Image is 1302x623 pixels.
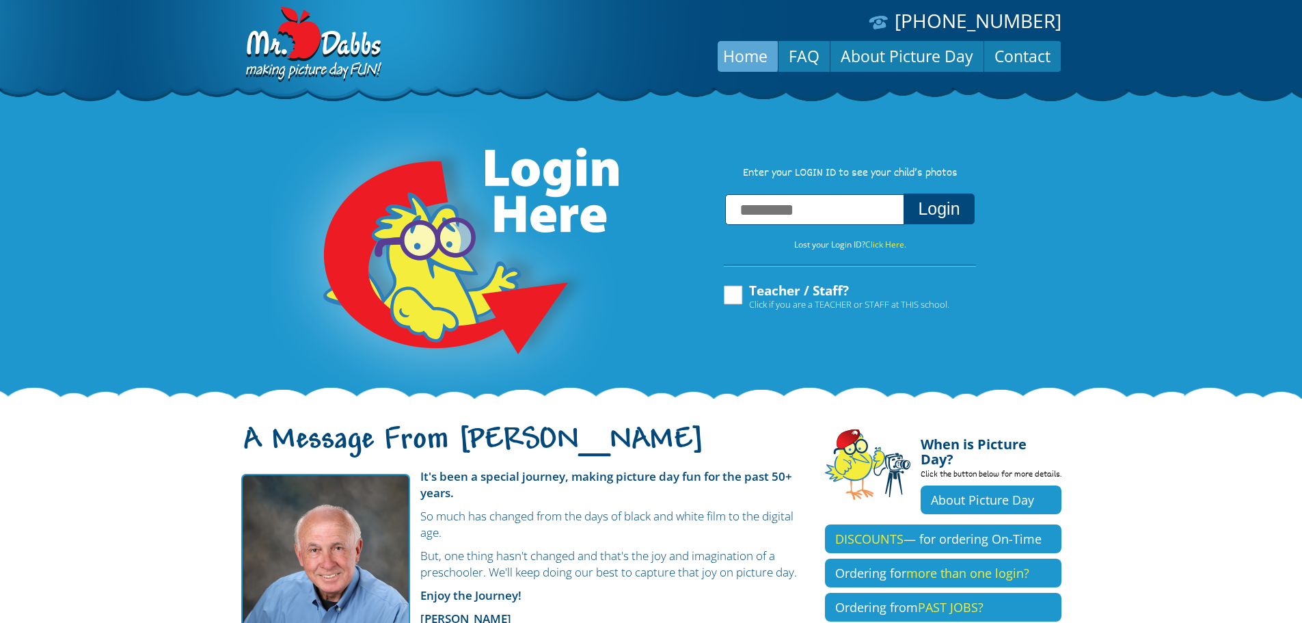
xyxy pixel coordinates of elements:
p: But, one thing hasn't changed and that's the joy and imagination of a preschooler. We'll keep doi... [241,548,804,581]
img: Dabbs Company [241,7,383,83]
span: Click if you are a TEACHER or STAFF at THIS school. [749,297,949,311]
a: Ordering formore than one login? [825,559,1061,587]
p: So much has changed from the days of black and white film to the digital age. [241,508,804,541]
strong: It's been a special journey, making picture day fun for the past 50+ years. [420,468,792,501]
a: Contact [984,40,1061,72]
strong: Enjoy the Journey! [420,587,521,603]
p: Enter your LOGIN ID to see your child’s photos [710,166,990,181]
a: Ordering fromPAST JOBS? [825,593,1061,622]
a: About Picture Day [830,40,984,72]
button: Login [904,194,974,224]
a: Click Here. [865,239,906,250]
a: [PHONE_NUMBER] [895,8,1061,34]
a: DISCOUNTS— for ordering On-Time [825,525,1061,553]
h4: When is Picture Day? [921,429,1061,467]
label: Teacher / Staff? [722,284,949,310]
a: About Picture Day [921,486,1061,514]
img: Login Here [271,113,621,400]
a: FAQ [778,40,830,72]
span: DISCOUNTS [835,531,904,547]
span: more than one login? [906,565,1029,581]
p: Click the button below for more details. [921,467,1061,486]
p: Lost your Login ID? [710,237,990,252]
a: Home [713,40,778,72]
span: PAST JOBS? [918,599,984,615]
h1: A Message From [PERSON_NAME] [241,434,804,463]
